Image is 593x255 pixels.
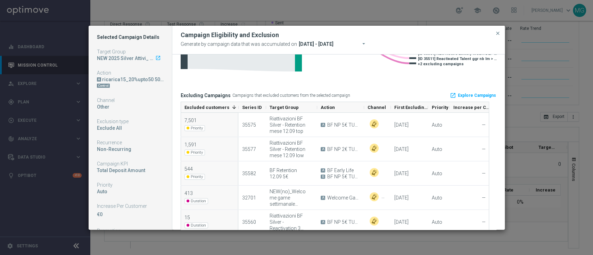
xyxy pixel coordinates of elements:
[368,105,386,110] span: Channel
[481,219,485,225] span: —
[184,125,205,131] span: Priority
[184,142,207,148] div: 1,591
[321,168,325,172] span: A
[97,49,164,55] div: Target Group
[450,92,456,99] i: launch
[184,117,207,124] div: 7,501
[242,195,256,201] div: 32701
[97,97,164,103] div: Channel
[431,170,442,177] div: Auto
[97,70,164,76] div: Action
[495,31,501,36] span: close
[453,105,489,110] span: Increase per Customer
[418,57,498,61] span: [ID 35511] Reactivated Talent ggr nb lm > 0 1st Casino lm
[102,76,164,83] div: ricarica15_20%upto50 50 slot/50 tutti giochi
[327,173,360,180] span: BF NP 5€ TUTTI I GIOCHI
[181,31,279,39] h2: Campaign Eligibility and Exclusion
[431,105,448,110] span: Priority
[370,144,379,153] img: Other
[270,188,313,207] div: NEW(no)_Welcome game settimanale 2025
[321,105,335,110] span: Action
[97,188,164,195] div: Auto
[370,192,379,201] img: Other
[97,161,164,167] div: Campaign KPI
[242,122,256,128] div: 35575
[481,146,485,152] span: —
[394,170,408,177] div: 12 Sep 2025, Friday
[431,195,442,201] div: Auto
[97,125,122,131] span: Exclude All
[97,83,164,89] div: DN
[370,216,379,226] img: Other
[97,203,164,209] div: Increase Per Customer
[381,192,390,201] img: In-app Inbox
[270,213,313,231] div: Riattivazioni BF Silver - Reactivation 3m 11.09 top
[97,104,164,110] div: Other
[327,219,360,225] span: BF NP 5€ TUTTI I GIOCHI
[481,195,485,201] span: —
[181,40,297,49] span: Generate by campaign data that was accumulated on
[360,39,370,50] button: arrow_drop_down
[270,116,313,134] div: Riattivazioni BF Silver - Retention mese 12.09 top
[97,55,164,61] div: NEW 2025 Silver Attivi_ 15<ggr>84,99_senza saldo
[327,122,360,128] span: BF NP 5€ TUTTI I GIOCHI
[321,123,325,127] span: A
[184,190,210,196] div: 413
[394,195,408,201] div: 08 Sep 2025, Monday
[394,146,408,152] div: 12 Sep 2025, Friday
[418,62,464,66] span: +2 excluding campaigns
[97,77,101,82] div: A
[97,228,164,234] div: Promotion
[297,39,376,49] input: Select date range
[481,122,485,128] span: —
[242,170,256,177] div: 35582
[481,171,485,176] span: —
[97,146,164,152] div: Non-Recurring
[321,196,325,200] span: A
[270,167,313,180] div: BF Retention 12.09 5€
[97,76,164,83] div: ricarica15_20%upto50 50 slot/50 tutti giochi
[184,198,208,204] span: Duration
[431,146,442,152] div: Auto
[327,167,354,173] span: BF Early Life
[242,105,262,110] span: Series ID
[155,55,161,61] a: launch
[184,214,210,221] div: 15
[370,119,379,128] img: Other
[394,105,428,110] span: First Excluding Occurrence
[431,219,442,225] div: Auto
[97,84,110,88] div: Control
[97,139,164,146] div: Recurrence
[97,182,164,188] div: Priority
[394,122,408,128] div: 12 Sep 2025, Friday
[327,195,360,201] span: Welcome Game
[321,175,325,179] span: B
[242,219,256,225] div: 35560
[184,166,207,172] div: 544
[97,167,164,173] div: Total Deposit Amount
[232,93,350,98] span: Campaigns that excluded customers from the selected campaign
[450,90,496,101] a: launchExplore Campaigns
[270,140,313,159] div: Riattivazioni BF Silver - Retention mese 12.09 low
[184,150,205,155] span: Priority
[184,105,229,110] span: Excluded customers
[97,118,164,125] div: Exclusion type
[97,211,164,218] p: €0
[321,147,325,151] span: A
[327,146,360,152] span: BF NP 2€ TUTTI I GIOCHI
[431,122,442,128] div: Auto
[270,105,299,110] span: Target Group
[181,93,231,99] h1: Excluding Campaigns
[370,168,379,177] img: Other
[361,40,368,47] i: arrow_drop_down
[97,55,155,61] div: NEW 2025 Silver Attivi_ 15<ggr>84,99_senza saldo
[184,174,205,180] span: Priority
[394,219,408,225] div: 11 Sep 2025, Thursday
[242,146,256,152] div: 35577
